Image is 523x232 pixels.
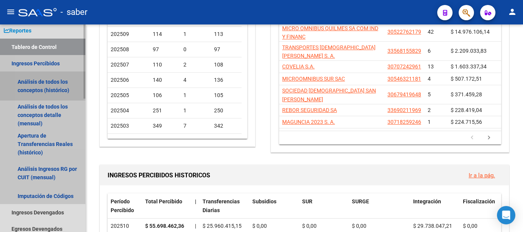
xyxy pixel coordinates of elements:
[153,91,177,100] div: 106
[410,193,460,219] datatable-header-cell: Integración
[465,134,479,142] a: go to previous page
[282,119,335,125] span: MAGUNCIA 2023 S. A.
[214,137,239,146] div: 2.458
[183,106,208,115] div: 1
[451,63,487,70] span: $ 1.603.337,34
[111,107,129,114] span: 202504
[497,206,515,224] div: Open Intercom Messenger
[387,48,421,54] span: 33568155829
[214,91,239,100] div: 105
[428,119,431,125] span: 1
[214,60,239,69] div: 108
[142,193,192,219] datatable-header-cell: Total Percibido
[183,45,208,54] div: 0
[299,193,349,219] datatable-header-cell: SUR
[282,63,315,70] span: COVELIA S.A.
[153,76,177,84] div: 140
[111,222,139,230] div: 202510
[428,29,434,35] span: 42
[153,137,177,146] div: 2.691
[111,123,129,129] span: 202503
[352,223,366,229] span: $ 0,00
[252,223,267,229] span: $ 0,00
[282,76,345,82] span: MICROOMNIBUS SUR SAC
[352,198,369,204] span: SURGE
[428,76,431,82] span: 4
[282,107,337,113] span: REBOR SEGURIDAD SA
[153,30,177,39] div: 114
[214,45,239,54] div: 97
[282,25,378,40] span: MICRO OMNIBUS QUILMES SA COM IND Y FINANC
[214,30,239,39] div: 113
[195,198,196,204] span: |
[108,193,142,219] datatable-header-cell: Período Percibido
[387,119,421,125] span: 30718259246
[463,168,501,182] button: Ir a la pág.
[214,76,239,84] div: 136
[214,106,239,115] div: 250
[108,172,210,179] span: INGRESOS PERCIBIDOS HISTORICOS
[428,48,431,54] span: 6
[282,88,376,102] span: SOCIEDAD [DEMOGRAPHIC_DATA] SAN [PERSON_NAME]
[183,122,208,130] div: 7
[451,107,482,113] span: $ 228.419,04
[192,193,199,219] datatable-header-cell: |
[6,7,15,16] mat-icon: menu
[302,223,317,229] span: $ 0,00
[451,76,482,82] span: $ 507.172,51
[482,134,496,142] a: go to next page
[460,193,510,219] datatable-header-cell: Fiscalización
[302,198,312,204] span: SUR
[451,119,482,125] span: $ 224.715,56
[463,223,477,229] span: $ 0,00
[183,91,208,100] div: 1
[111,31,129,37] span: 202509
[413,198,441,204] span: Integración
[387,29,421,35] span: 30522762179
[349,193,410,219] datatable-header-cell: SURGE
[451,48,487,54] span: $ 2.209.033,83
[451,29,490,35] span: $ 14.976.106,14
[60,4,87,21] span: - saber
[428,91,431,97] span: 5
[451,91,482,97] span: $ 371.459,28
[203,223,242,229] span: $ 25.960.415,15
[508,7,517,16] mat-icon: person
[428,63,434,70] span: 13
[469,172,495,179] a: Ir a la pág.
[387,76,421,82] span: 30546321181
[183,30,208,39] div: 1
[153,106,177,115] div: 251
[111,62,129,68] span: 202507
[183,137,208,146] div: 233
[203,198,240,213] span: Transferencias Diarias
[183,76,208,84] div: 4
[195,223,196,229] span: |
[153,60,177,69] div: 110
[387,91,421,97] span: 30679419648
[111,92,129,98] span: 202505
[183,60,208,69] div: 2
[428,107,431,113] span: 2
[387,63,421,70] span: 30707242961
[4,26,31,35] span: Reportes
[413,223,452,229] span: $ 29.738.047,21
[153,45,177,54] div: 97
[463,198,495,204] span: Fiscalización
[145,223,184,229] strong: $ 55.698.462,36
[111,138,129,144] span: 202502
[111,77,129,83] span: 202506
[387,107,421,113] span: 33690211969
[153,122,177,130] div: 349
[111,198,134,213] span: Período Percibido
[199,193,249,219] datatable-header-cell: Transferencias Diarias
[282,44,376,59] span: TRANSPORTES [DEMOGRAPHIC_DATA][PERSON_NAME] S. A.
[111,46,129,52] span: 202508
[249,193,299,219] datatable-header-cell: Subsidios
[214,122,239,130] div: 342
[252,198,276,204] span: Subsidios
[145,198,182,204] span: Total Percibido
